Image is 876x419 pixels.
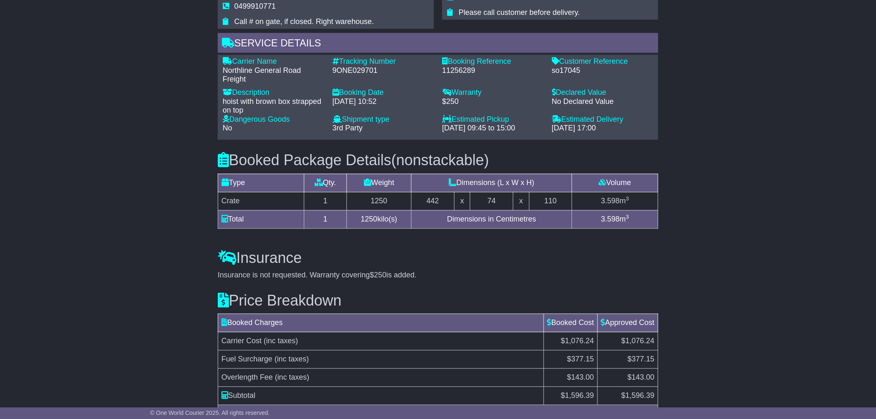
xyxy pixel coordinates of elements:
td: Type [218,174,304,192]
td: $ [597,387,658,405]
span: No [223,124,232,132]
div: hoist with brown box strapped on top [223,98,324,116]
span: Overlength Fee [221,373,273,382]
td: kilo(s) [347,210,412,229]
div: Service Details [218,33,658,55]
sup: 3 [626,196,629,202]
div: Warranty [442,89,544,98]
div: Northline General Road Freight [223,67,324,84]
td: Approved Cost [597,314,658,332]
span: (inc taxes) [275,373,309,382]
div: Carrier Name [223,58,324,67]
td: 1 [304,210,347,229]
td: 110 [529,192,572,210]
td: 1250 [347,192,412,210]
div: Estimated Pickup [442,116,544,125]
td: x [513,192,529,210]
div: Shipment type [332,116,434,125]
td: Total [218,210,304,229]
h3: Booked Package Details [218,152,658,169]
div: Declared Value [552,89,653,98]
td: $ [544,387,597,405]
span: Please call customer before delivery. [459,8,580,17]
div: $250 [442,98,544,107]
span: $377.15 [628,355,655,364]
span: 3rd Party [332,124,363,132]
span: 1,596.39 [626,392,655,400]
td: Qty. [304,174,347,192]
div: 11256289 [442,67,544,76]
span: $250 [370,271,387,279]
span: (nonstackable) [391,152,489,169]
td: Volume [572,174,658,192]
td: m [572,210,658,229]
td: 1 [304,192,347,210]
div: Description [223,89,324,98]
div: No Declared Value [552,98,653,107]
span: $377.15 [567,355,594,364]
div: [DATE] 17:00 [552,124,653,133]
div: Booking Date [332,89,434,98]
td: Crate [218,192,304,210]
span: 1,596.39 [565,392,594,400]
span: Carrier Cost [221,337,262,345]
div: Estimated Delivery [552,116,653,125]
td: Dimensions (L x W x H) [412,174,572,192]
span: $143.00 [567,373,594,382]
div: Booking Reference [442,58,544,67]
h3: Insurance [218,250,658,267]
td: Booked Charges [218,314,544,332]
td: Booked Cost [544,314,597,332]
div: 9ONE029701 [332,67,434,76]
span: (inc taxes) [274,355,309,364]
sup: 3 [626,214,629,220]
td: 442 [412,192,455,210]
span: $143.00 [628,373,655,382]
div: Dangerous Goods [223,116,324,125]
span: 3.598 [601,215,620,224]
div: Customer Reference [552,58,653,67]
span: 1250 [361,215,378,224]
td: Weight [347,174,412,192]
div: Insurance is not requested. Warranty covering is added. [218,271,658,280]
td: m [572,192,658,210]
span: $1,076.24 [561,337,594,345]
td: Dimensions in Centimetres [412,210,572,229]
span: 3.598 [601,197,620,205]
span: © One World Courier 2025. All rights reserved. [150,409,270,416]
td: x [454,192,470,210]
span: Fuel Surcharge [221,355,272,364]
h3: Price Breakdown [218,293,658,309]
div: so17045 [552,67,653,76]
div: [DATE] 09:45 to 15:00 [442,124,544,133]
td: Subtotal [218,387,544,405]
span: Call # on gate, if closed. Right warehouse. [234,17,374,26]
div: Tracking Number [332,58,434,67]
span: $1,076.24 [621,337,655,345]
td: 74 [470,192,513,210]
span: (inc taxes) [264,337,298,345]
span: 0499910771 [234,2,276,10]
div: [DATE] 10:52 [332,98,434,107]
